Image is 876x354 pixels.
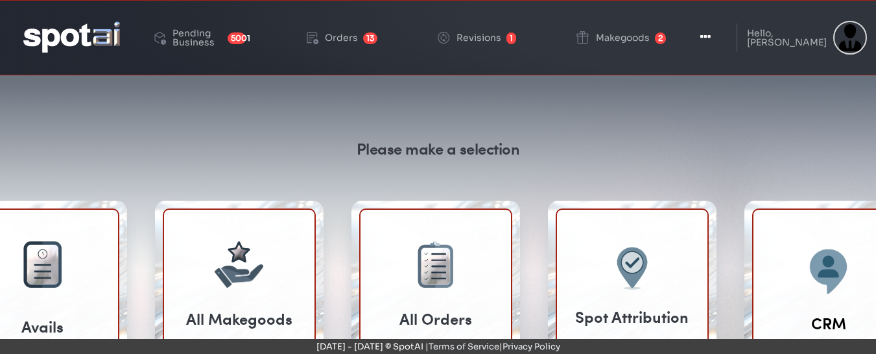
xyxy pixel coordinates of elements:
img: spot-attribution.png [605,241,659,296]
span: 13 [363,32,377,44]
span: 2 [655,32,666,44]
img: logo-reversed.png [23,21,120,52]
a: Makegoods 2 [564,9,676,66]
img: vector-34.svg [217,272,220,274]
img: CRM-V4.png [798,241,859,303]
div: Spot Attribution [557,305,707,328]
img: group-29.png [38,249,47,259]
img: vector-39.svg [424,259,429,262]
img: vector-42.svg [424,277,429,281]
div: Please make a selection [357,137,520,160]
img: group-31.png [418,244,453,288]
a: Orders 13 [294,9,388,66]
span: 5001 [228,32,246,44]
div: Hello, [PERSON_NAME] [747,29,827,47]
img: vector-41.svg [424,271,429,274]
img: change-circle.png [436,30,451,45]
img: vector-38.svg [424,252,429,255]
span: 1 [506,32,516,44]
img: vector-37.svg [430,241,435,246]
img: group-27.png [23,241,62,288]
div: All Orders [399,307,472,330]
img: order-play.png [304,30,320,45]
a: Privacy Policy [503,341,560,352]
img: vector-40.svg [424,264,429,268]
div: Makegoods [596,33,650,42]
div: Orders [325,33,358,42]
div: Pending Business [172,29,222,47]
div: All Makegoods [186,307,292,330]
a: Pending Business 5001 [141,8,256,68]
a: CRM [811,312,846,335]
div: Revisions [456,33,501,42]
img: group-32.png [431,253,446,279]
img: deployed-code-history.png [152,30,167,45]
a: Terms of Service [429,341,499,352]
img: Sterling Cooper & Partners [833,21,867,55]
img: vector-36.svg [435,241,440,246]
img: group-28.png [34,264,51,279]
a: Revisions 1 [425,9,527,66]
